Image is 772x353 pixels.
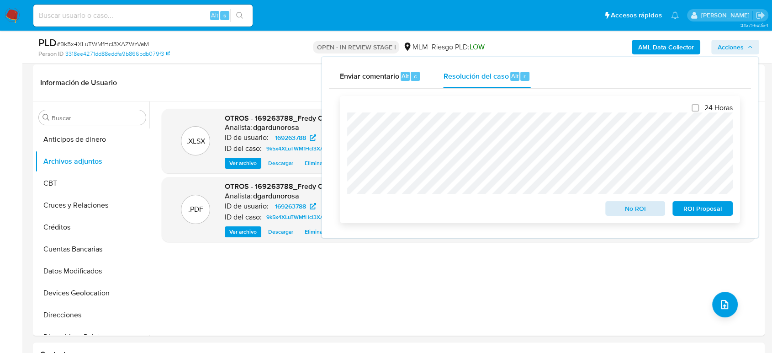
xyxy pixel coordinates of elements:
h6: dgardunorosa [253,192,299,201]
button: Créditos [35,216,149,238]
button: Anticipos de dinero [35,128,149,150]
button: AML Data Collector [632,40,700,54]
input: 24 Horas [692,104,699,112]
button: Ver archivo [225,158,261,169]
span: OTROS - 169263788_Fredy Cayetano_Agosto2025 [225,113,395,123]
span: c [414,72,417,80]
span: Eliminar [305,227,324,236]
span: Alt [511,72,518,80]
button: Datos Modificados [35,260,149,282]
a: Salir [756,11,765,20]
p: ID del caso: [225,144,262,153]
p: ID de usuario: [225,133,269,142]
span: 9k5x4XLuTWMfHcl3XAZWzVaM [266,212,345,223]
p: Analista: [225,123,252,132]
button: Cruces y Relaciones [35,194,149,216]
button: Direcciones [35,304,149,326]
button: Descargar [264,226,298,237]
span: s [223,11,226,20]
button: Archivos adjuntos [35,150,149,172]
button: search-icon [230,9,249,22]
button: Devices Geolocation [35,282,149,304]
span: 24 Horas [704,103,733,112]
span: Alt [211,11,218,20]
button: Descargar [264,158,298,169]
span: OTROS - 169263788_Fredy Cayetano_Agosto2025 [225,181,395,192]
button: No ROI [605,201,666,216]
span: r [523,72,526,80]
p: Analista: [225,192,252,201]
span: Enviar comentario [340,70,399,81]
span: 169263788 [275,132,306,143]
p: .PDF [188,204,203,214]
span: LOW [469,42,484,52]
span: Descargar [268,227,293,236]
span: No ROI [612,202,659,215]
a: 3318ee4271dd88eddfa9b866bdb079f3 [65,50,170,58]
button: Cuentas Bancarias [35,238,149,260]
span: Accesos rápidos [611,11,662,20]
h6: dgardunorosa [253,123,299,132]
span: Ver archivo [229,227,257,236]
button: Eliminar [300,158,329,169]
span: Ver archivo [229,159,257,168]
span: Eliminar [305,159,324,168]
h1: Información de Usuario [40,78,117,87]
p: .XLSX [186,136,205,146]
b: AML Data Collector [638,40,694,54]
a: 9k5x4XLuTWMfHcl3XAZWzVaM [263,143,349,154]
input: Buscar [52,114,142,122]
p: ID de usuario: [225,202,269,211]
a: 169263788 [270,132,322,143]
span: Acciones [718,40,744,54]
span: Descargar [268,159,293,168]
button: Buscar [42,114,50,121]
button: CBT [35,172,149,194]
button: Acciones [711,40,759,54]
span: Resolución del caso [443,70,508,81]
span: ROI Proposal [679,202,726,215]
p: OPEN - IN REVIEW STAGE I [313,41,399,53]
span: 169263788 [275,201,306,212]
span: Alt [402,72,409,80]
a: 169263788 [270,201,322,212]
a: Notificaciones [671,11,679,19]
div: MLM [403,42,428,52]
b: Person ID [38,50,63,58]
p: ID del caso: [225,213,262,222]
a: 9k5x4XLuTWMfHcl3XAZWzVaM [263,212,349,223]
button: Ver archivo [225,226,261,237]
span: # 9k5x4XLuTWMfHcl3XAZWzVaM [57,39,149,48]
span: Riesgo PLD: [431,42,484,52]
button: Eliminar [300,226,329,237]
p: diego.gardunorosas@mercadolibre.com.mx [701,11,752,20]
input: Buscar usuario o caso... [33,10,253,21]
button: ROI Proposal [672,201,733,216]
span: 9k5x4XLuTWMfHcl3XAZWzVaM [266,143,345,154]
button: Dispositivos Point [35,326,149,348]
b: PLD [38,35,57,50]
span: 3.157.1-hotfix-1 [740,21,767,29]
button: upload-file [712,292,738,317]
